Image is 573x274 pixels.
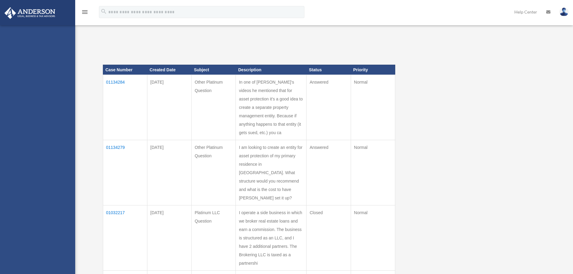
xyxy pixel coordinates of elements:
[351,65,395,75] th: Priority
[307,205,351,271] td: Closed
[3,7,57,19] img: Anderson Advisors Platinum Portal
[103,140,147,205] td: 01134279
[147,140,191,205] td: [DATE]
[147,205,191,271] td: [DATE]
[559,8,568,16] img: User Pic
[147,75,191,140] td: [DATE]
[81,11,88,16] a: menu
[236,65,307,75] th: Description
[81,8,88,16] i: menu
[236,140,307,205] td: I am looking to create an entity for asset protection of my primary residence in [GEOGRAPHIC_DATA...
[236,205,307,271] td: I operate a side business in which we broker real estate loans and earn a commission. The busines...
[147,65,191,75] th: Created Date
[236,75,307,140] td: In one of [PERSON_NAME]'s videos he mentioned that for asset protection it's a good idea to creat...
[192,75,236,140] td: Other Platinum Question
[307,140,351,205] td: Answered
[103,65,147,75] th: Case Number
[307,75,351,140] td: Answered
[351,205,395,271] td: Normal
[103,75,147,140] td: 01134284
[307,65,351,75] th: Status
[192,205,236,271] td: Platinum LLC Question
[351,140,395,205] td: Normal
[351,75,395,140] td: Normal
[100,8,107,15] i: search
[192,140,236,205] td: Other Platinum Question
[103,205,147,271] td: 01032217
[192,65,236,75] th: Subject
